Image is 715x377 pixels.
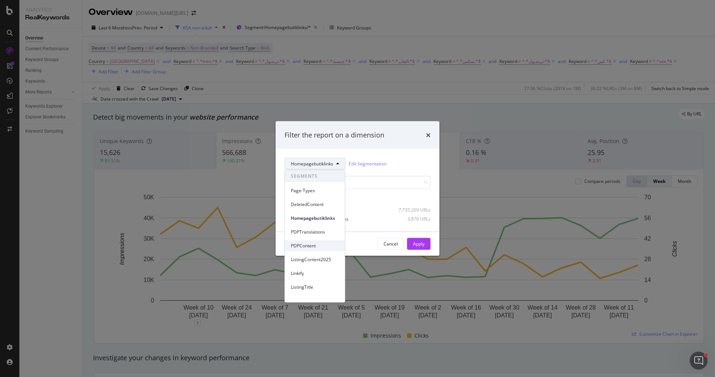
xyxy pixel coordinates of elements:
span: ListingContent2025 [291,256,339,263]
div: Apply [413,241,425,247]
button: Cancel [377,238,404,250]
div: 7,735,209 URLs [394,207,430,213]
div: Select all data available [285,194,430,201]
a: Edit Segmentation [349,160,387,168]
span: ListingTitle [291,284,339,291]
span: Homepagebutiklinks [291,215,339,222]
span: DeletedContent [291,201,339,208]
iframe: Intercom live chat [690,352,708,370]
input: Search [285,175,430,188]
span: Page-Types [291,187,339,194]
span: PDPTranslations [291,229,339,235]
span: PDPContent [291,243,339,249]
div: modal [276,121,439,256]
button: Apply [407,238,430,250]
div: times [426,130,430,140]
span: 1-3DroppedUrls [291,298,339,304]
span: Homepagebutiklinks [291,161,333,167]
div: 3,876 URLs [394,216,430,222]
span: Linkify [291,270,339,277]
div: Cancel [384,241,398,247]
div: Filter the report on a dimension [285,130,384,140]
button: Homepagebutiklinks [285,158,346,170]
span: SEGMENTS [285,170,345,182]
